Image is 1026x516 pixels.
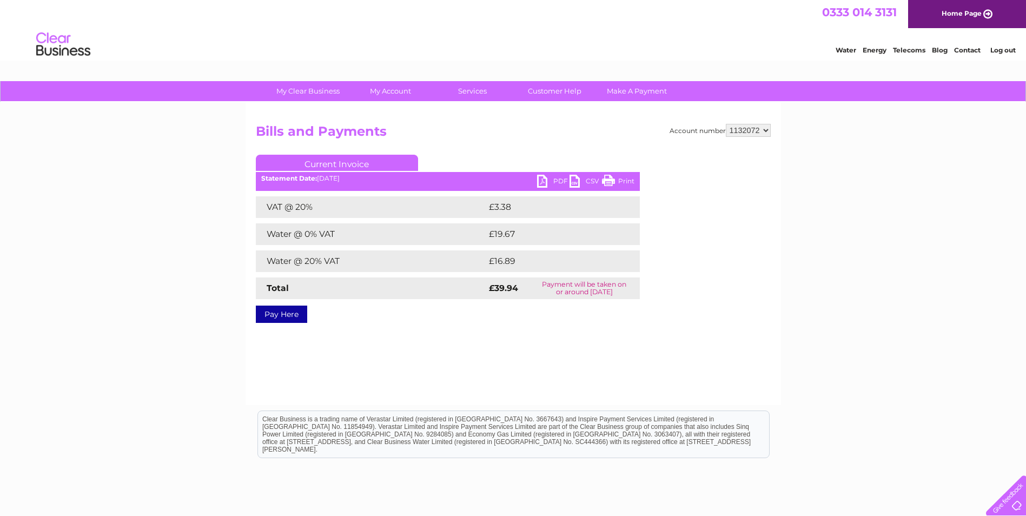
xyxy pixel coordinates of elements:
[489,283,518,293] strong: £39.94
[893,46,925,54] a: Telecoms
[537,175,570,190] a: PDF
[346,81,435,101] a: My Account
[670,124,771,137] div: Account number
[428,81,517,101] a: Services
[256,223,486,245] td: Water @ 0% VAT
[570,175,602,190] a: CSV
[486,223,617,245] td: £19.67
[36,28,91,61] img: logo.png
[261,174,317,182] b: Statement Date:
[836,46,856,54] a: Water
[258,6,769,52] div: Clear Business is a trading name of Verastar Limited (registered in [GEOGRAPHIC_DATA] No. 3667643...
[263,81,353,101] a: My Clear Business
[267,283,289,293] strong: Total
[486,250,618,272] td: £16.89
[256,250,486,272] td: Water @ 20% VAT
[602,175,634,190] a: Print
[822,5,897,19] a: 0333 014 3131
[256,196,486,218] td: VAT @ 20%
[592,81,681,101] a: Make A Payment
[256,155,418,171] a: Current Invoice
[256,124,771,144] h2: Bills and Payments
[256,306,307,323] a: Pay Here
[529,277,640,299] td: Payment will be taken on or around [DATE]
[510,81,599,101] a: Customer Help
[932,46,948,54] a: Blog
[990,46,1016,54] a: Log out
[954,46,981,54] a: Contact
[486,196,614,218] td: £3.38
[256,175,640,182] div: [DATE]
[863,46,886,54] a: Energy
